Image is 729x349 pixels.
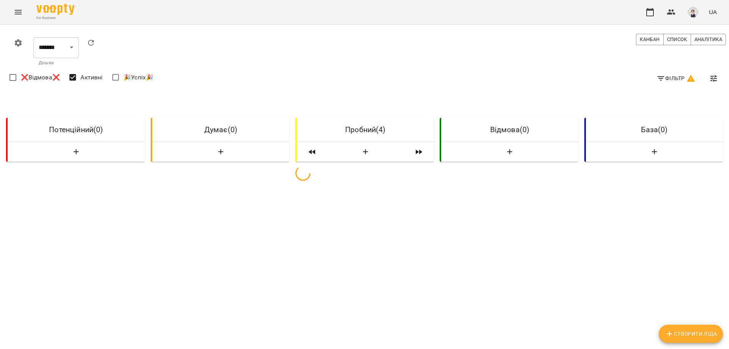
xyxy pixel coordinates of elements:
span: Канбан [640,35,660,44]
button: Створити Ліда [327,145,404,159]
span: 🎉Успіх🎉 [123,73,153,82]
span: Фільтр [656,74,696,83]
span: Створити Ліда [665,329,717,338]
p: Дошка [39,59,74,67]
h6: Потенційний ( 0 ) [14,124,139,136]
button: Аналітика [691,34,726,45]
span: Пересунути лідів з колонки [406,145,431,159]
button: Фільтр [653,71,699,85]
h6: База ( 0 ) [592,124,717,136]
span: Активні [80,73,103,82]
button: Створити Ліда [11,145,142,159]
button: Menu [9,3,27,21]
button: Створити Ліда [589,145,720,159]
button: Список [663,34,691,45]
span: UA [709,8,717,16]
button: Створити Ліда [659,325,723,343]
span: Пересунути лідів з колонки [300,145,324,159]
span: Список [667,35,687,44]
button: Канбан [636,34,663,45]
img: Voopty Logo [36,4,74,15]
button: UA [706,5,720,19]
h6: Думає ( 0 ) [158,124,283,136]
img: aa85c507d3ef63538953964a1cec316d.png [688,7,698,17]
span: For Business [36,16,74,21]
span: Аналітика [694,35,722,44]
h6: Пробний ( 4 ) [303,124,428,136]
span: ❌Відмова❌ [21,73,60,82]
h6: Відмова ( 0 ) [447,124,572,136]
button: Створити Ліда [155,145,286,159]
button: Створити Ліда [444,145,575,159]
